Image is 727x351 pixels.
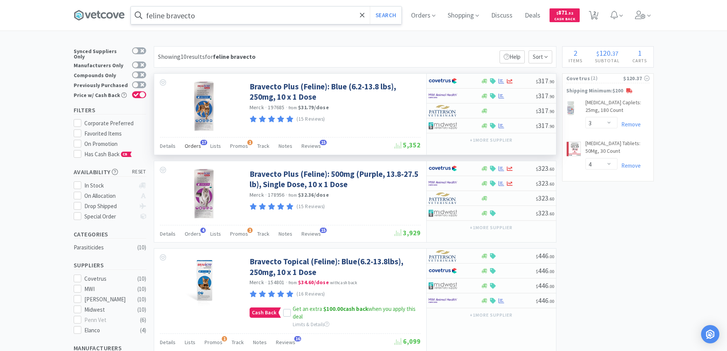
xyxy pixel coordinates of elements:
[548,211,554,217] span: . 60
[132,168,146,176] span: reset
[556,9,573,16] span: 871
[230,230,248,237] span: Promos
[250,256,419,277] a: Bravecto Topical (Feline): Blue(6.2-13.8lbs), 250mg, 10 x 1 Dose
[84,295,132,304] div: [PERSON_NAME]
[250,104,264,111] a: Merck
[548,298,554,304] span: . 00
[529,50,552,63] span: Sort
[548,196,554,202] span: . 60
[84,315,132,325] div: Penn Vet
[617,162,641,169] a: Remove
[250,169,419,190] a: Bravecto Plus (Feline): 500mg (Purple, 13.8-27.5 lb), Single Dose, 10 x 1 Dose
[297,290,325,298] p: (16 Reviews)
[522,12,543,19] a: Deals
[548,269,554,274] span: . 00
[638,48,642,58] span: 1
[293,321,329,328] span: Limits & Details
[536,181,538,187] span: $
[298,104,329,111] strong: $31.79 / dose
[395,141,421,149] span: 5,352
[320,140,327,145] span: 15
[320,228,327,233] span: 15
[286,279,287,286] span: ·
[466,135,516,146] button: +1more supplier
[185,142,201,149] span: Orders
[137,285,146,294] div: ( 10 )
[286,191,287,198] span: ·
[84,129,146,138] div: Favorited Items
[323,305,368,312] strong: cash back
[623,74,649,82] div: $120.37
[121,152,129,157] span: CB
[429,265,457,277] img: 77fca1acd8b6420a9015268ca798ef17_1.png
[74,230,146,239] h5: Categories
[563,57,589,64] h4: Items
[429,295,457,306] img: f6b2451649754179b5b4e0c70c3f7cb0_2.png
[429,120,457,131] img: 4dd14cff54a648ac9e977f0c5da9bc2e_5.png
[279,142,292,149] span: Notes
[589,57,626,64] h4: Subtotal
[612,50,618,57] span: 37
[429,105,457,116] img: f5e969b455434c6296c6d81ef179fa71_3.png
[395,337,421,346] span: 6,099
[536,121,554,130] span: 317
[466,310,516,320] button: +1more supplier
[429,90,457,102] img: f6b2451649754179b5b4e0c70c3f7cb0_2.png
[158,52,256,62] div: Showing 10 results
[536,106,554,115] span: 317
[566,141,581,157] img: c9a4930ad4e14b2dbf4305244c1d6a80_427088.png
[74,81,128,88] div: Previously Purchased
[293,305,416,320] span: Get an extra when you apply this deal
[179,169,229,218] img: 85c3db329e384458a959faee8f40d853_288968.jpeg
[548,283,554,289] span: . 00
[370,6,401,24] button: Search
[566,74,590,82] span: Covetrus
[536,209,554,217] span: 323
[84,150,132,158] span: Has Cash Back
[137,274,146,283] div: ( 10 )
[429,178,457,189] img: f6b2451649754179b5b4e0c70c3f7cb0_2.png
[250,308,278,317] span: Cash Back
[536,123,538,129] span: $
[137,295,146,304] div: ( 10 )
[74,261,146,270] h5: Suppliers
[84,119,146,128] div: Corporate Preferred
[160,230,176,237] span: Details
[210,142,221,149] span: Lists
[268,104,285,111] span: 197685
[548,79,554,84] span: . 90
[596,50,599,57] span: $
[550,5,580,26] a: $871.52Cash Back
[276,339,295,346] span: Reviews
[548,254,554,259] span: . 00
[84,326,132,335] div: Elanco
[548,108,554,114] span: . 90
[466,222,516,233] button: +1more supplier
[297,203,325,211] p: (15 Reviews)
[566,100,575,116] img: e15a5750349b406bb8aab07c8e96e6df_579847.png
[84,139,146,149] div: On Promotion
[548,94,554,99] span: . 90
[536,166,538,172] span: $
[586,13,601,20] a: 2
[74,168,146,176] h5: Availability
[298,279,329,286] strong: $34.60 / dose
[137,243,146,252] div: ( 10 )
[574,48,577,58] span: 2
[131,6,401,24] input: Search by item, sku, manufacturer, ingredient, size...
[548,123,554,129] span: . 90
[429,207,457,219] img: 4dd14cff54a648ac9e977f0c5da9bc2e_5.png
[554,17,575,22] span: Cash Back
[500,50,525,63] p: Help
[250,191,264,198] a: Merck
[257,230,269,237] span: Track
[210,230,221,237] span: Lists
[268,279,285,286] span: 154801
[536,91,554,100] span: 317
[247,140,253,145] span: 1
[289,280,297,285] span: from
[429,250,457,262] img: f5e969b455434c6296c6d81ef179fa71_3.png
[140,315,146,325] div: ( 6 )
[536,94,538,99] span: $
[536,179,554,188] span: 323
